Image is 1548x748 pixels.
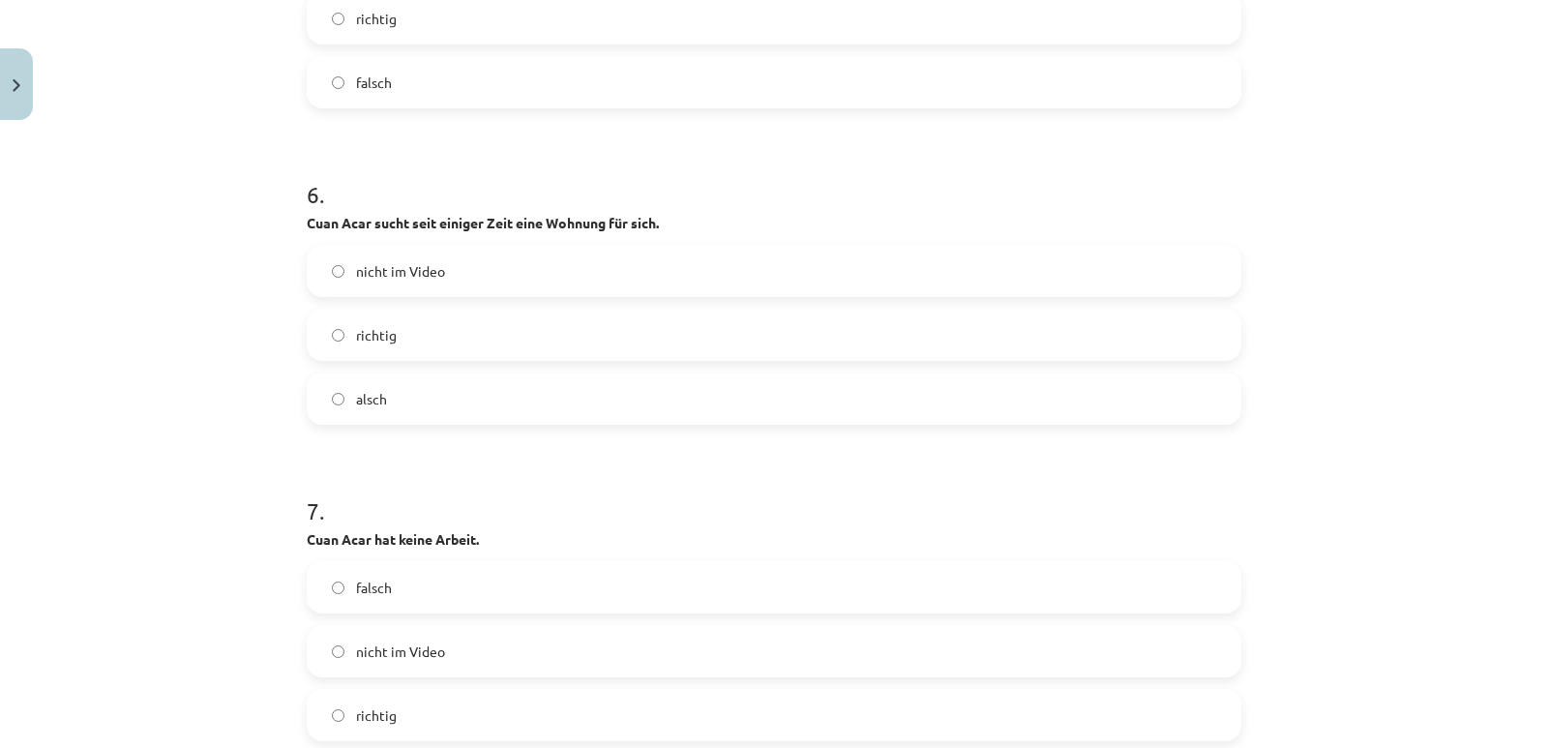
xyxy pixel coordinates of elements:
[13,79,20,92] img: icon-close-lesson-0947bae3869378f0d4975bcd49f059093ad1ed9edebbc8119c70593378902aed.svg
[307,530,479,548] strong: Cuan Acar hat keine Arbeit.
[332,265,344,278] input: nicht im Video
[356,9,397,29] span: richtig
[332,582,344,594] input: falsch
[332,329,344,342] input: richtig
[356,73,392,93] span: falsch
[356,642,445,662] span: nicht im Video
[332,709,344,722] input: richtig
[332,393,344,405] input: alsch
[307,464,1241,524] h1: 7 .
[356,261,445,282] span: nicht im Video
[332,76,344,89] input: falsch
[356,389,387,409] span: alsch
[356,578,392,598] span: falsch
[356,325,397,345] span: richtig
[307,214,659,231] strong: Cuan Acar sucht seit einiger Zeit eine Wohnung für sich.
[307,147,1241,207] h1: 6 .
[356,705,397,726] span: richtig
[332,645,344,658] input: nicht im Video
[332,13,344,25] input: richtig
